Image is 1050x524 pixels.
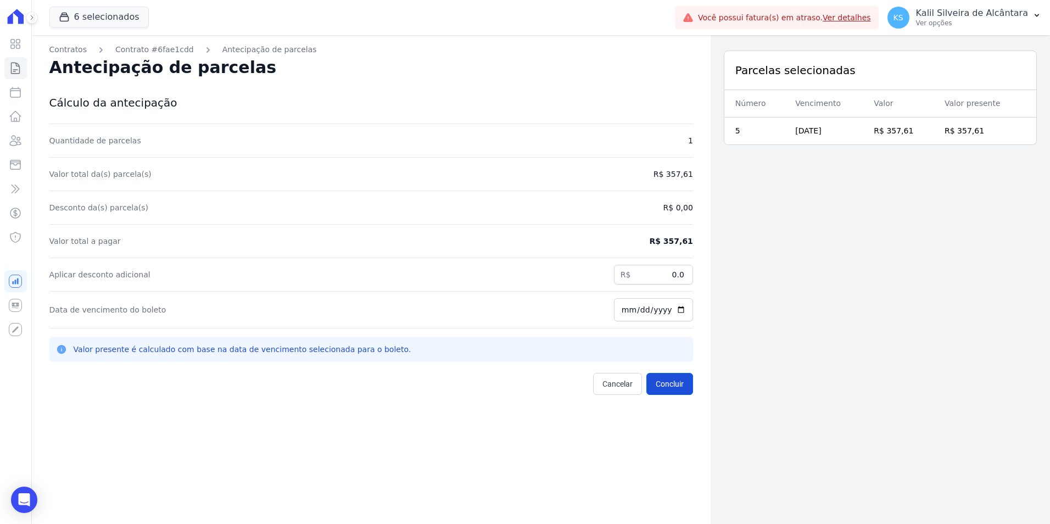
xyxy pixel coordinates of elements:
[49,96,177,109] span: Cálculo da antecipação
[867,118,938,145] td: R$ 357,61
[688,135,693,146] dd: 1
[789,118,867,145] td: [DATE]
[893,14,903,21] span: KS
[879,2,1050,33] button: KS Kalil Silveira de Alcântara Ver opções
[823,13,871,22] a: Ver detalhes
[916,19,1028,27] p: Ver opções
[602,378,633,389] span: Cancelar
[724,51,1036,90] div: Parcelas selecionadas
[593,373,642,395] a: Cancelar
[646,373,693,395] button: Concluir
[49,236,121,247] dt: Valor total a pagar
[649,236,692,247] dd: R$ 357,61
[916,8,1028,19] p: Kalil Silveira de Alcântara
[49,202,148,213] dt: Desconto da(s) parcela(s)
[74,344,686,355] p: Valor presente é calculado com base na data de vencimento selecionada para o boleto.
[49,44,87,55] a: Contratos
[49,305,166,314] label: Data de vencimento do boleto
[49,136,141,145] label: Quantidade de parcelas
[49,44,693,55] nav: Breadcrumb
[938,90,1036,118] th: Valor presente
[49,7,149,27] button: 6 selecionados
[938,118,1036,145] td: R$ 357,61
[698,12,871,24] span: Você possui fatura(s) em atraso.
[49,169,152,180] dt: Valor total da(s) parcela(s)
[621,270,631,279] span: R$
[11,487,37,513] div: Open Intercom Messenger
[724,90,789,118] th: Número
[867,90,938,118] th: Valor
[789,90,867,118] th: Vencimento
[654,169,693,180] dd: R$ 357,61
[115,44,194,55] a: Contrato #6fae1cdd
[724,118,789,145] td: 5
[222,44,317,55] a: Antecipação de parcelas
[663,202,693,213] dd: R$ 0,00
[49,270,150,279] label: Aplicar desconto adicional
[49,58,276,77] span: Antecipação de parcelas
